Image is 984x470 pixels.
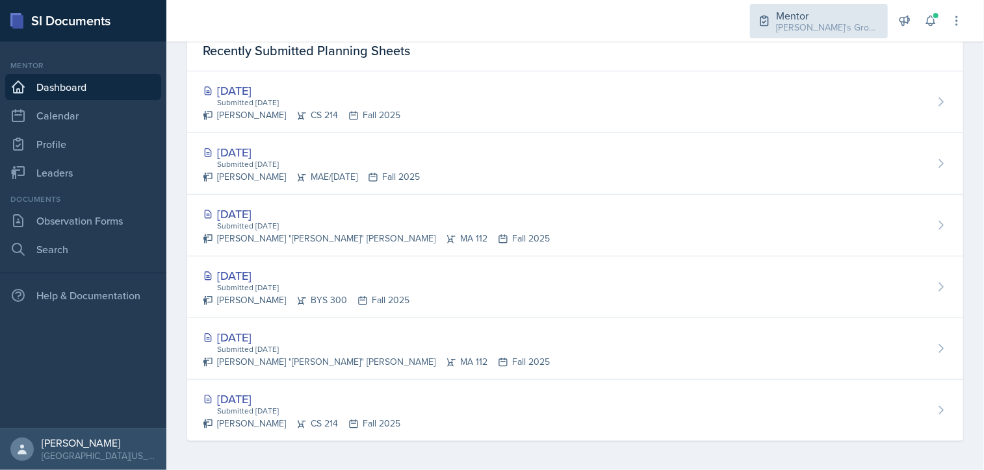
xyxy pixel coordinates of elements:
a: [DATE] Submitted [DATE] [PERSON_NAME]BYS 300Fall 2025 [187,256,963,318]
div: [DATE] [203,143,420,161]
div: [PERSON_NAME] CS 214 Fall 2025 [203,417,400,430]
a: Search [5,236,161,262]
div: [PERSON_NAME] "[PERSON_NAME]" [PERSON_NAME] MA 112 Fall 2025 [203,355,550,369]
a: [DATE] Submitted [DATE] [PERSON_NAME] "[PERSON_NAME]" [PERSON_NAME]MA 112Fall 2025 [187,195,963,256]
a: [DATE] Submitted [DATE] [PERSON_NAME]CS 214Fall 2025 [187,380,963,441]
div: [DATE] [203,82,400,99]
a: [DATE] Submitted [DATE] [PERSON_NAME]MAE/[DATE]Fall 2025 [187,133,963,195]
div: [DATE] [203,328,550,346]
div: Submitted [DATE] [216,343,550,355]
a: [DATE] Submitted [DATE] [PERSON_NAME]CS 214Fall 2025 [187,71,963,133]
a: Profile [5,131,161,157]
a: Dashboard [5,74,161,100]
a: Leaders [5,160,161,186]
a: Observation Forms [5,208,161,234]
div: [GEOGRAPHIC_DATA][US_STATE] in [GEOGRAPHIC_DATA] [42,449,156,462]
div: Recently Submitted Planning Sheets [187,31,963,71]
div: [PERSON_NAME] [42,436,156,449]
div: Help & Documentation [5,282,161,308]
div: Submitted [DATE] [216,158,420,170]
a: Calendar [5,103,161,129]
div: Mentor [776,8,880,23]
div: [DATE] [203,390,400,408]
div: Submitted [DATE] [216,282,409,293]
div: [DATE] [203,267,409,284]
div: [PERSON_NAME] CS 214 Fall 2025 [203,108,400,122]
a: [DATE] Submitted [DATE] [PERSON_NAME] "[PERSON_NAME]" [PERSON_NAME]MA 112Fall 2025 [187,318,963,380]
div: Mentor [5,60,161,71]
div: [PERSON_NAME] "[PERSON_NAME]" [PERSON_NAME] MA 112 Fall 2025 [203,232,550,245]
div: Submitted [DATE] [216,220,550,232]
div: Submitted [DATE] [216,405,400,417]
div: [DATE] [203,205,550,223]
div: [PERSON_NAME] MAE/[DATE] Fall 2025 [203,170,420,184]
div: Documents [5,193,161,205]
div: [PERSON_NAME] BYS 300 Fall 2025 [203,293,409,307]
div: [PERSON_NAME]'s Group / Fall 2025 [776,21,880,34]
div: Submitted [DATE] [216,97,400,108]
